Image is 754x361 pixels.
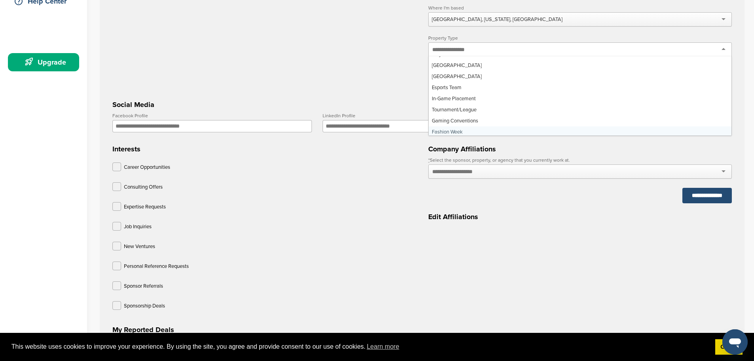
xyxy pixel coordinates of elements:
[429,93,731,104] div: In-Game Placement
[429,115,731,126] div: Gaming Conventions
[323,113,522,118] label: LinkedIn Profile
[124,202,166,212] p: Expertise Requests
[12,55,79,69] div: Upgrade
[428,143,732,155] h3: Company Affiliations
[124,281,163,291] p: Sponsor Referrals
[722,329,748,355] iframe: Button to launch messaging window
[112,324,732,335] h3: My Reported Deals
[428,211,732,222] h3: Edit Affiliations
[124,301,165,311] p: Sponsorship Deals
[429,104,731,115] div: Tournament/League
[428,36,732,40] label: Property Type
[124,182,163,192] p: Consulting Offers
[432,16,562,23] div: [GEOGRAPHIC_DATA], [US_STATE], [GEOGRAPHIC_DATA]
[429,82,731,93] div: Esports Team
[124,222,152,232] p: Job Inquiries
[366,341,401,353] a: learn more about cookies
[8,53,79,71] a: Upgrade
[112,143,416,155] h3: Interests
[428,6,732,10] label: Where I'm based
[429,60,731,71] div: [GEOGRAPHIC_DATA]
[112,99,732,110] h3: Social Media
[429,71,731,82] div: [GEOGRAPHIC_DATA]
[429,126,731,138] div: Fashion Week
[428,158,732,162] label: Select the sponsor, property, or agency that you currently work at.
[11,341,709,353] span: This website uses cookies to improve your experience. By using the site, you agree and provide co...
[124,262,189,271] p: Personal Reference Requests
[124,162,170,172] p: Career Opportunities
[715,339,743,355] a: dismiss cookie message
[428,157,430,163] abbr: required
[124,242,155,252] p: New Ventures
[112,113,312,118] label: Facebook Profile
